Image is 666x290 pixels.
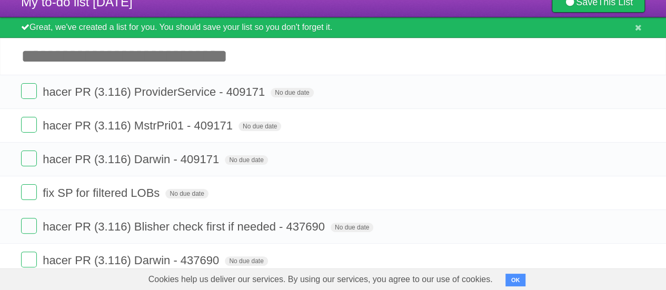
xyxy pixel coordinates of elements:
[225,155,267,165] span: No due date
[21,218,37,234] label: Done
[43,119,235,132] span: hacer PR (3.116) MstrPri01 - 409171
[43,85,267,98] span: hacer PR (3.116) ProviderService - 409171
[505,274,526,286] button: OK
[271,88,313,97] span: No due date
[21,117,37,133] label: Done
[21,83,37,99] label: Done
[21,151,37,166] label: Done
[21,184,37,200] label: Done
[138,269,503,290] span: Cookies help us deliver our services. By using our services, you agree to our use of cookies.
[238,122,281,131] span: No due date
[43,220,327,233] span: hacer PR (3.116) Blisher check first if needed - 437690
[21,252,37,267] label: Done
[43,153,222,166] span: hacer PR (3.116) Darwin - 409171
[165,189,208,198] span: No due date
[331,223,373,232] span: No due date
[43,186,162,199] span: fix SP for filtered LOBs
[43,254,222,267] span: hacer PR (3.116) Darwin - 437690
[225,256,267,266] span: No due date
